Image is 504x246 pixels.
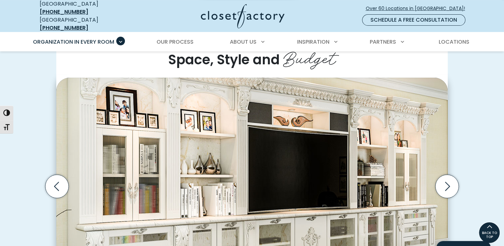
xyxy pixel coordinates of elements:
button: Previous slide [43,172,71,201]
nav: Primary Menu [28,33,476,51]
a: Schedule a Free Consultation [362,14,465,26]
a: [PHONE_NUMBER] [40,24,88,32]
div: [GEOGRAPHIC_DATA] [40,16,136,32]
span: Space, Style and [168,50,280,69]
a: Over 60 Locations in [GEOGRAPHIC_DATA]! [365,3,471,14]
a: [PHONE_NUMBER] [40,8,88,16]
button: Next slide [433,172,461,201]
a: BACK TO TOP [479,222,500,243]
span: Inspiration [297,38,329,46]
span: Organization in Every Room [33,38,114,46]
span: Partners [370,38,396,46]
span: Our Process [157,38,194,46]
span: Budget [283,43,336,70]
span: BACK TO TOP [479,231,500,239]
img: Closet Factory Logo [201,4,284,28]
span: Over 60 Locations in [GEOGRAPHIC_DATA]! [366,5,470,12]
span: About Us [230,38,256,46]
span: Locations [438,38,469,46]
